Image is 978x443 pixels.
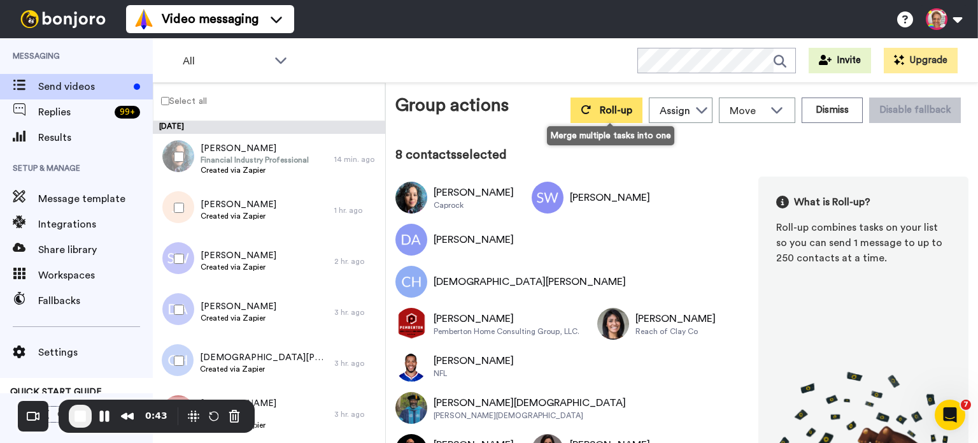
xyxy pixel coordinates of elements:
[434,353,514,368] div: [PERSON_NAME]
[334,205,379,215] div: 1 hr. ago
[201,155,309,165] span: Financial Industry Professional
[201,300,276,313] span: [PERSON_NAME]
[395,392,427,424] img: Image of Ray Christian
[547,126,674,145] div: Merge multiple tasks into one
[434,326,579,337] div: Pemberton Home Consulting Group, LLC.
[15,10,111,28] img: bj-logo-header-white.svg
[38,345,153,360] span: Settings
[635,326,716,337] div: Reach of Clay Co
[794,194,870,210] span: What is Roll-up?
[532,182,563,214] img: Image of Sashana Williams
[200,351,328,364] span: [DEMOGRAPHIC_DATA][PERSON_NAME]
[334,307,379,317] div: 3 hr. ago
[434,395,626,410] div: [PERSON_NAME][DEMOGRAPHIC_DATA]
[961,400,971,410] span: 7
[162,10,259,28] span: Video messaging
[660,103,690,119] div: Assign
[201,142,309,155] span: [PERSON_NAME]
[434,410,626,421] div: [PERSON_NAME][DEMOGRAPHIC_DATA]
[334,256,379,266] div: 2 hr. ago
[395,224,427,256] img: Image of DaJaun Alphonse
[395,182,427,214] img: Image of Monica Barrera
[434,232,514,247] div: [PERSON_NAME]
[884,48,958,73] button: Upgrade
[38,79,129,94] span: Send videos
[200,364,328,374] span: Created via Zapier
[201,262,276,272] span: Created via Zapier
[776,220,951,266] div: Roll-up combines tasks on your list so you can send 1 message to up to 250 contacts at a time.
[115,106,140,119] div: 99 +
[600,105,632,115] span: Roll-up
[183,54,268,69] span: All
[635,311,716,326] div: [PERSON_NAME]
[434,368,514,379] div: NFL
[434,274,626,289] div: [DEMOGRAPHIC_DATA][PERSON_NAME]
[38,191,153,207] span: Message template
[201,397,276,410] span: [PERSON_NAME]
[395,92,509,123] div: Group actions
[395,350,427,382] img: Image of Shane Simon
[201,165,309,175] span: Created via Zapier
[935,400,965,430] iframe: Intercom live chat
[38,217,153,232] span: Integrations
[395,266,427,298] img: Image of Christian Hering
[395,308,427,340] img: Image of Jerome Pemberton
[153,121,385,134] div: [DATE]
[334,358,379,368] div: 3 hr. ago
[395,146,968,164] div: 8 contacts selected
[334,409,379,419] div: 3 hr. ago
[334,154,379,164] div: 14 min. ago
[809,48,871,73] button: Invite
[38,105,110,120] span: Replies
[570,98,642,123] button: Roll-up
[38,242,153,258] span: Share library
[201,313,276,323] span: Created via Zapier
[434,185,514,200] div: [PERSON_NAME]
[201,211,276,221] span: Created via Zapier
[201,198,276,211] span: [PERSON_NAME]
[153,93,207,108] label: Select all
[802,98,863,123] button: Dismiss
[10,388,102,396] span: QUICK START GUIDE
[869,98,961,123] button: Disable fallback
[38,268,153,283] span: Workspaces
[597,308,629,340] img: Image of Judith Alvarado
[434,311,579,326] div: [PERSON_NAME]
[730,103,764,119] span: Move
[201,249,276,262] span: [PERSON_NAME]
[434,200,514,210] div: Caprock
[161,97,169,105] input: Select all
[38,130,153,145] span: Results
[570,190,650,205] div: [PERSON_NAME]
[134,9,154,29] img: vm-color.svg
[38,293,153,309] span: Fallbacks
